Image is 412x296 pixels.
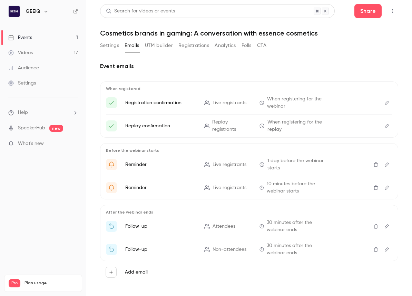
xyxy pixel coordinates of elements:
p: Reminder [125,184,196,191]
div: Search for videos or events [106,8,175,15]
button: Polls [242,40,252,51]
li: Here's your access link to {{ event_name }}! [106,96,392,110]
span: What's new [18,140,44,147]
span: Help [18,109,28,116]
a: SpeakerHub [18,125,45,132]
button: Delete [370,159,381,170]
span: Pro [9,279,20,287]
div: Settings [8,80,36,87]
span: Live registrants [213,161,246,168]
li: Watch the replay of {{ event_name }} [106,242,392,257]
li: help-dropdown-opener [8,109,78,116]
span: When registering for the replay [267,119,330,133]
span: Live registrants [213,184,246,191]
button: Delete [370,221,381,232]
button: Edit [381,221,392,232]
span: Replay registrants [212,119,251,133]
span: new [49,125,63,132]
button: Edit [381,182,392,193]
button: Settings [100,40,119,51]
p: When registered [106,86,392,91]
span: 30 minutes after the webinar ends [267,242,330,257]
button: Edit [381,97,392,108]
button: Edit [381,159,392,170]
span: Non-attendees [213,246,246,253]
span: 1 day before the webinar starts [267,157,330,172]
button: Delete [370,244,381,255]
p: Before the webinar starts [106,148,392,153]
p: Follow-up [125,246,196,253]
p: Reminder [125,161,196,168]
button: Delete [370,182,381,193]
div: Events [8,34,32,41]
button: CTA [257,40,266,51]
h2: Event emails [100,62,398,70]
p: Replay confirmation [125,122,196,129]
button: Share [354,4,382,18]
button: Registrations [178,40,209,51]
button: Edit [381,244,392,255]
span: 30 minutes after the webinar ends [267,219,330,234]
div: Videos [8,49,33,56]
li: Here's your access link to {{ event_name }}! [106,119,392,133]
span: When registering for the webinar [267,96,330,110]
p: Follow-up [125,223,196,230]
button: UTM builder [145,40,173,51]
p: After the webinar ends [106,209,392,215]
span: Live registrants [213,99,246,107]
img: GEEIQ [9,6,20,17]
li: Thanks for attending {{ event_name }} [106,219,392,234]
button: Analytics [215,40,236,51]
li: Get Ready for '{{ event_name }}' tomorrow! [106,157,392,172]
li: {{ event_name }} is about to go live [106,180,392,195]
span: Attendees [213,223,235,230]
button: Emails [125,40,139,51]
button: Edit [381,120,392,131]
h6: GEEIQ [26,8,40,15]
label: Add email [125,269,148,276]
h1: Cosmetics brands in gaming: A conversation with essence cosmetics [100,29,398,37]
div: Audience [8,65,39,71]
span: 10 minutes before the webinar starts [267,180,330,195]
p: Registration confirmation [125,99,196,106]
span: Plan usage [24,280,78,286]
